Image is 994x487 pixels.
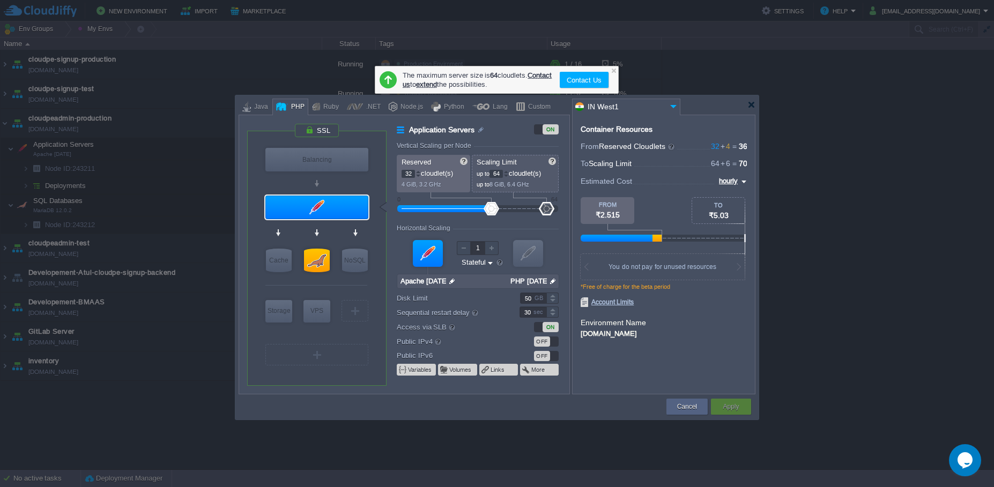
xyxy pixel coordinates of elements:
div: Load Balancer [265,148,368,171]
div: PHP [288,99,305,115]
span: From [581,142,599,151]
div: Balancing [265,148,368,171]
div: NoSQL [342,249,368,272]
p: cloudlet(s) [402,167,466,178]
div: TO [692,202,745,208]
span: ₹2.515 [596,211,620,219]
span: Estimated Cost [581,175,632,187]
label: Public IPv4 [397,335,506,347]
div: VPS [303,300,330,321]
div: 64 [551,196,558,203]
div: Application Servers [265,196,368,219]
div: Node.js [397,99,423,115]
button: Apply [723,401,739,412]
div: FROM [581,201,634,208]
span: To [581,159,589,168]
span: = [730,159,739,168]
div: Elastic VPS [303,300,330,323]
label: Environment Name [581,318,646,327]
div: Ruby [320,99,339,115]
div: Lang [489,99,508,115]
button: Variables [408,365,433,374]
label: Sequential restart delay [397,306,506,318]
div: Python [441,99,464,115]
label: Access via SLB [397,321,506,333]
div: Horizontal Scaling [397,224,453,232]
div: NoSQL Databases [342,249,368,272]
label: Disk Limit [397,293,506,304]
span: Reserved [402,158,431,166]
div: [DOMAIN_NAME] [581,328,747,338]
span: 36 [739,142,747,151]
span: ₹5.03 [709,211,729,220]
span: Scaling Limit [589,159,632,168]
div: Create New Layer [342,300,368,321]
button: Contact Us [563,73,605,86]
div: Java [251,99,268,115]
div: *Free of charge for the beta period [581,283,747,297]
div: Create New Layer [265,344,368,365]
span: + [719,142,726,151]
div: Custom [525,99,551,115]
iframe: chat widget [949,444,983,476]
div: The maximum server size is cloudlets. to the possibilities. [403,70,554,89]
span: up to [477,170,489,177]
span: Account Limits [581,297,634,307]
span: 6 [719,159,730,168]
div: ON [543,124,559,134]
div: Cache [266,249,292,272]
a: extend [416,80,437,88]
button: Cancel [677,401,697,412]
div: Container Resources [581,125,652,133]
div: Vertical Scaling per Node [397,142,474,149]
button: Volumes [449,365,472,374]
div: SQL Databases [304,249,330,272]
label: Public IPv6 [397,350,506,361]
span: Reserved Cloudlets [599,142,676,151]
div: sec [533,307,545,317]
div: OFF [534,336,550,347]
div: .NET [363,99,381,115]
div: OFF [534,351,550,361]
button: Links [491,365,506,374]
div: Storage [265,300,292,321]
p: cloudlet(s) [477,167,555,178]
span: up to [477,181,489,188]
div: 0 [397,196,400,203]
div: GB [535,293,545,303]
button: More [531,365,546,374]
span: = [730,142,739,151]
span: Scaling Limit [477,158,517,166]
span: 4 [719,142,730,151]
span: 70 [739,159,747,168]
b: 64 [490,71,498,79]
span: 8 GiB, 6.4 GHz [489,181,529,188]
span: 32 [711,142,719,151]
span: 64 [711,159,719,168]
div: ON [543,322,559,332]
div: Storage Containers [265,300,292,323]
span: 4 GiB, 3.2 GHz [402,181,441,188]
span: + [719,159,726,168]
